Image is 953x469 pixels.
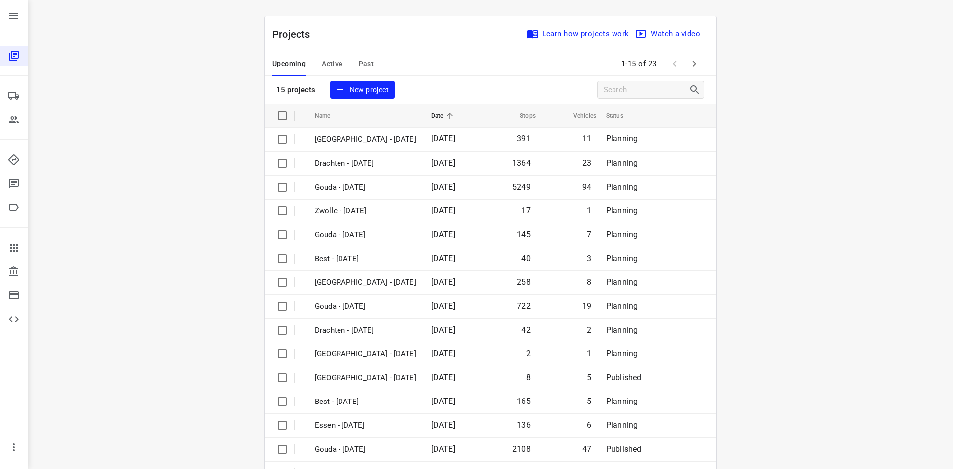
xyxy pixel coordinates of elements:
span: Planning [606,301,638,311]
p: Projects [272,27,318,42]
span: 19 [582,301,591,311]
span: Planning [606,158,638,168]
span: Planning [606,277,638,287]
span: 7 [587,230,591,239]
span: 8 [526,373,531,382]
p: Best - Friday [315,253,416,265]
p: Zwolle - Thursday [315,277,416,288]
span: [DATE] [431,158,455,168]
p: Gouda - Friday [315,229,416,241]
span: 11 [582,134,591,143]
span: 145 [517,230,531,239]
span: Date [431,110,457,122]
span: Previous Page [665,54,684,73]
p: Antwerpen - Thursday [315,348,416,360]
span: Planning [606,182,638,192]
span: 2108 [512,444,531,454]
span: 5 [587,397,591,406]
span: [DATE] [431,325,455,335]
span: 391 [517,134,531,143]
span: 165 [517,397,531,406]
p: Gemeente Rotterdam - Thursday [315,372,416,384]
span: Published [606,373,642,382]
span: 5249 [512,182,531,192]
span: 1-15 of 23 [617,53,661,74]
span: Planning [606,134,638,143]
span: Active [322,58,342,70]
span: [DATE] [431,444,455,454]
button: New project [330,81,395,99]
span: 6 [587,420,591,430]
span: [DATE] [431,277,455,287]
span: 1 [587,206,591,215]
span: New project [336,84,389,96]
span: 40 [521,254,530,263]
p: Gouda - Monday [315,182,416,193]
span: 2 [587,325,591,335]
span: 42 [521,325,530,335]
span: 1 [587,349,591,358]
span: 5 [587,373,591,382]
span: [DATE] [431,397,455,406]
span: 258 [517,277,531,287]
span: 47 [582,444,591,454]
span: Name [315,110,343,122]
span: 722 [517,301,531,311]
span: Upcoming [272,58,306,70]
span: Vehicles [560,110,596,122]
span: 8 [587,277,591,287]
p: Antwerpen - Monday [315,134,416,145]
span: Planning [606,397,638,406]
span: [DATE] [431,206,455,215]
p: Gouda - Wednesday [315,444,416,455]
span: Planning [606,325,638,335]
span: Planning [606,349,638,358]
span: [DATE] [431,182,455,192]
input: Search projects [604,82,689,98]
span: Past [359,58,374,70]
span: 1364 [512,158,531,168]
p: Gouda - Thursday [315,301,416,312]
p: Drachten - Monday [315,158,416,169]
p: 15 projects [276,85,316,94]
span: 17 [521,206,530,215]
span: 2 [526,349,531,358]
span: Planning [606,230,638,239]
span: [DATE] [431,349,455,358]
span: Planning [606,254,638,263]
p: Essen - Wednesday [315,420,416,431]
span: 94 [582,182,591,192]
span: Planning [606,206,638,215]
span: Next Page [684,54,704,73]
p: Drachten - Thursday [315,325,416,336]
span: 136 [517,420,531,430]
span: Status [606,110,636,122]
span: [DATE] [431,134,455,143]
span: 3 [587,254,591,263]
p: Zwolle - Friday [315,205,416,217]
span: Published [606,444,642,454]
span: 23 [582,158,591,168]
span: [DATE] [431,230,455,239]
span: Planning [606,420,638,430]
div: Search [689,84,704,96]
span: [DATE] [431,373,455,382]
span: [DATE] [431,301,455,311]
p: Best - Thursday [315,396,416,407]
span: [DATE] [431,254,455,263]
span: Stops [507,110,536,122]
span: [DATE] [431,420,455,430]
